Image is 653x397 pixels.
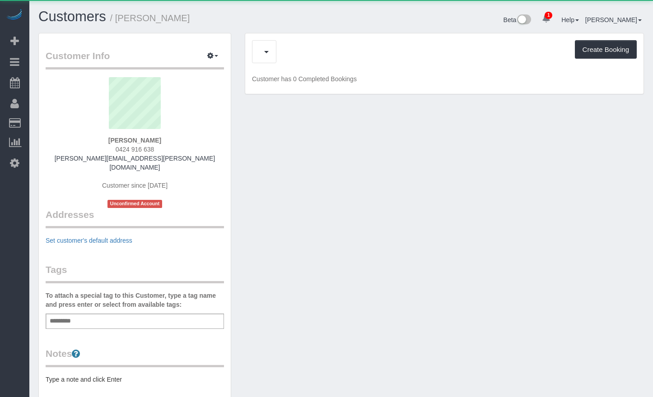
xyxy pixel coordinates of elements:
legend: Customer Info [46,49,224,69]
button: Create Booking [575,40,637,59]
a: 1 [537,9,555,29]
a: Customers [38,9,106,24]
strong: [PERSON_NAME] [108,137,161,144]
pre: Type a note and click Enter [46,375,224,384]
a: Beta [504,16,532,23]
span: Customer since [DATE] [102,182,168,189]
legend: Tags [46,263,224,283]
img: New interface [516,14,531,26]
a: Help [561,16,579,23]
small: / [PERSON_NAME] [110,13,190,23]
p: Customer has 0 Completed Bookings [252,74,637,83]
a: [PERSON_NAME] [585,16,642,23]
img: Automaid Logo [5,9,23,22]
legend: Notes [46,347,224,367]
span: 1 [545,12,552,19]
label: To attach a special tag to this Customer, type a tag name and press enter or select from availabl... [46,291,224,309]
a: [PERSON_NAME][EMAIL_ADDRESS][PERSON_NAME][DOMAIN_NAME] [55,155,215,171]
a: Set customer's default address [46,237,132,244]
span: 0424 916 638 [116,146,154,153]
span: Unconfirmed Account [107,200,163,208]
